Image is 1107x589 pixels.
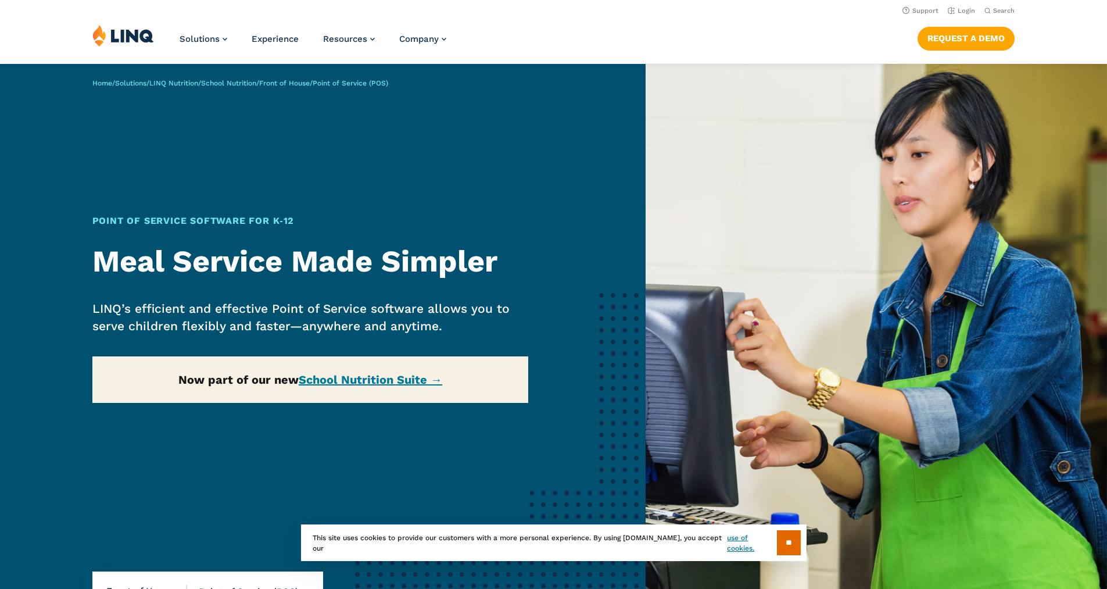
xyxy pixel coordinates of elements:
[301,524,807,561] div: This site uses cookies to provide our customers with a more personal experience. By using [DOMAIN...
[178,373,442,387] strong: Now part of our new
[902,7,938,15] a: Support
[259,79,310,87] a: Front of House
[993,7,1015,15] span: Search
[180,24,446,63] nav: Primary Navigation
[149,79,198,87] a: LINQ Nutrition
[92,24,154,47] img: LINQ | K‑12 Software
[984,6,1015,15] button: Open Search Bar
[918,27,1015,50] a: Request a Demo
[115,79,146,87] a: Solutions
[323,34,375,44] a: Resources
[299,373,442,387] a: School Nutrition Suite →
[180,34,220,44] span: Solutions
[92,214,529,228] h1: Point of Service Software for K‑12
[92,300,529,335] p: LINQ’s efficient and effective Point of Service software allows you to serve children flexibly an...
[92,244,497,279] strong: Meal Service Made Simpler
[92,79,112,87] a: Home
[252,34,299,44] a: Experience
[399,34,439,44] span: Company
[180,34,227,44] a: Solutions
[399,34,446,44] a: Company
[948,7,975,15] a: Login
[201,79,256,87] a: School Nutrition
[727,533,776,554] a: use of cookies.
[313,79,388,87] span: Point of Service (POS)
[918,24,1015,50] nav: Button Navigation
[92,79,388,87] span: / / / / /
[323,34,367,44] span: Resources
